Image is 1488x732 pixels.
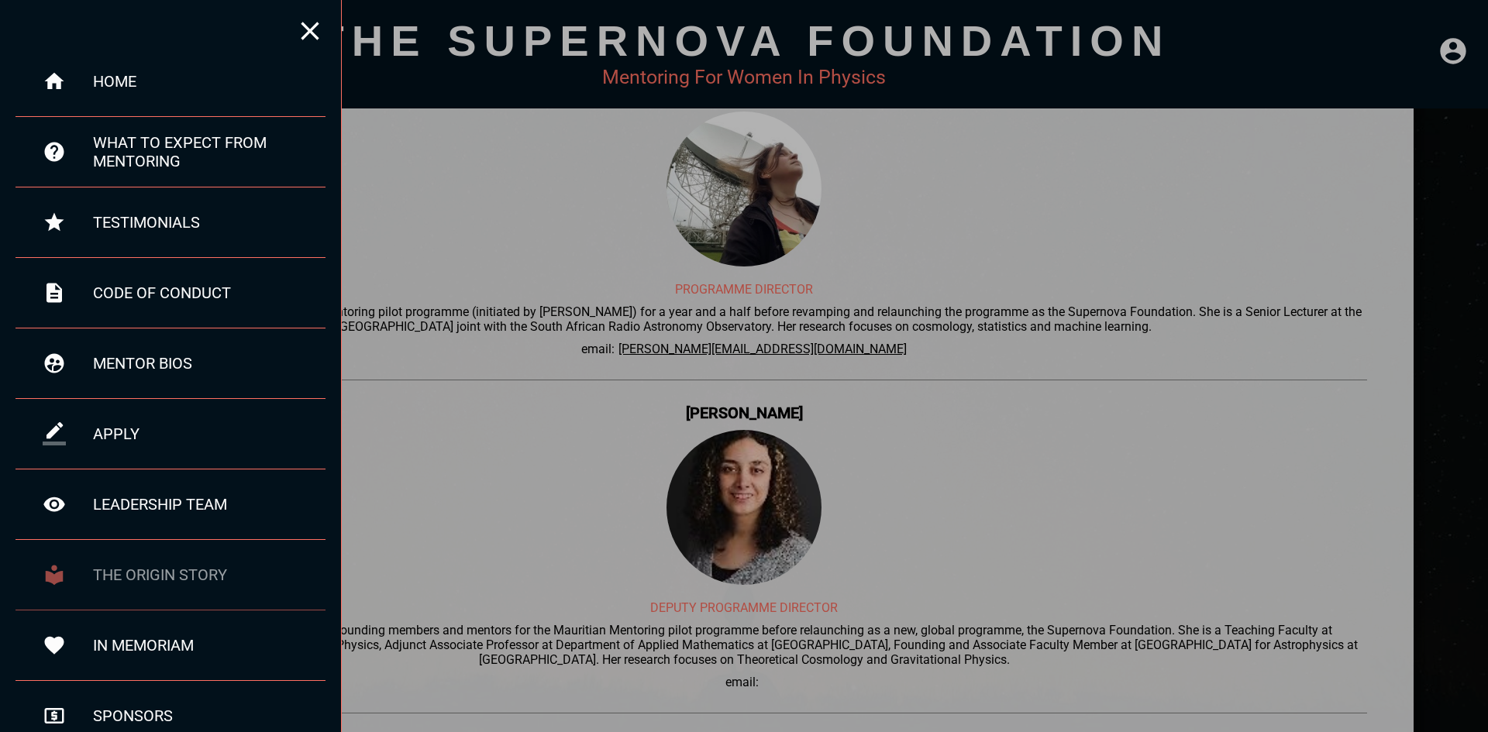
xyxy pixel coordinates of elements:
div: the origin story [93,565,325,584]
div: leadership team [93,495,325,514]
div: home [93,72,325,91]
div: apply [93,424,325,443]
div: in memoriam [93,636,325,655]
div: testimonials [93,213,325,232]
div: sponsors [93,706,325,725]
div: mentor bios [93,354,325,373]
div: what to expect from mentoring [93,133,325,170]
div: code of conduct [93,284,325,302]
